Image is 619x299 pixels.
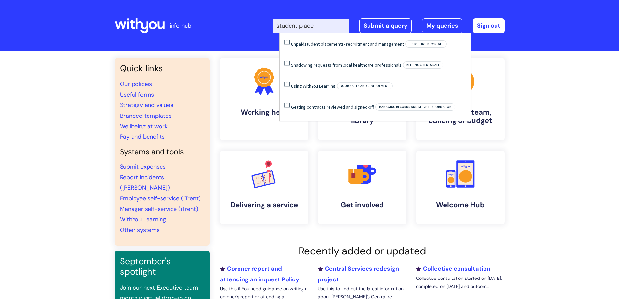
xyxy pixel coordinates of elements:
p: Collective consultation started on [DATE], completed on [DATE] and outcom... [416,274,504,291]
a: Getting contracts reviewed and signed-off [291,104,374,110]
a: Wellbeing at work [120,122,168,130]
a: Coroner report and attending an inquest Policy [220,265,299,283]
span: Managing records and service information [375,103,455,111]
h4: Systems and tools [120,147,204,156]
a: Collective consultation [416,265,490,273]
h3: Quick links [120,63,204,74]
p: info hub [170,20,191,31]
span: student [304,41,320,47]
a: Other systems [120,226,160,234]
a: Report incidents ([PERSON_NAME]) [120,173,170,192]
h4: Managing a team, building or budget [421,108,499,125]
a: Branded templates [120,112,172,120]
a: Unpaidstudent placements- recruitment and management [291,41,404,47]
a: Useful forms [120,91,154,99]
a: Employee self-service (iTrent) [120,195,201,202]
a: Pay and benefits [120,133,165,141]
h4: Treatment Pathways library [323,108,401,125]
a: WithYou Learning [120,215,166,223]
a: Welcome Hub [416,151,505,224]
h4: Working here [225,108,303,116]
a: Working here [220,58,308,140]
a: Submit a query [359,18,412,33]
a: Sign out [473,18,505,33]
h2: Recently added or updated [220,245,505,257]
a: Central Services redesign project [318,265,399,283]
a: Using WithYou Learning [291,83,336,89]
a: Our policies [120,80,152,88]
span: Recruiting new staff [405,40,447,48]
h4: Get involved [323,201,401,209]
input: Search [273,19,349,33]
a: Submit expenses [120,163,166,170]
a: Shadowing requests from local healthcare professionals [291,62,402,68]
h4: Welcome Hub [421,201,499,209]
a: Manager self-service (iTrent) [120,205,198,213]
h3: September's spotlight [120,256,204,277]
a: Delivering a service [220,151,308,224]
span: Your skills and development [337,82,393,89]
a: My queries [422,18,462,33]
span: placements [321,41,344,47]
span: Keeping clients safe [403,61,443,69]
a: Get involved [318,151,406,224]
a: Strategy and values [120,101,173,109]
div: | - [273,18,505,33]
h4: Delivering a service [225,201,303,209]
